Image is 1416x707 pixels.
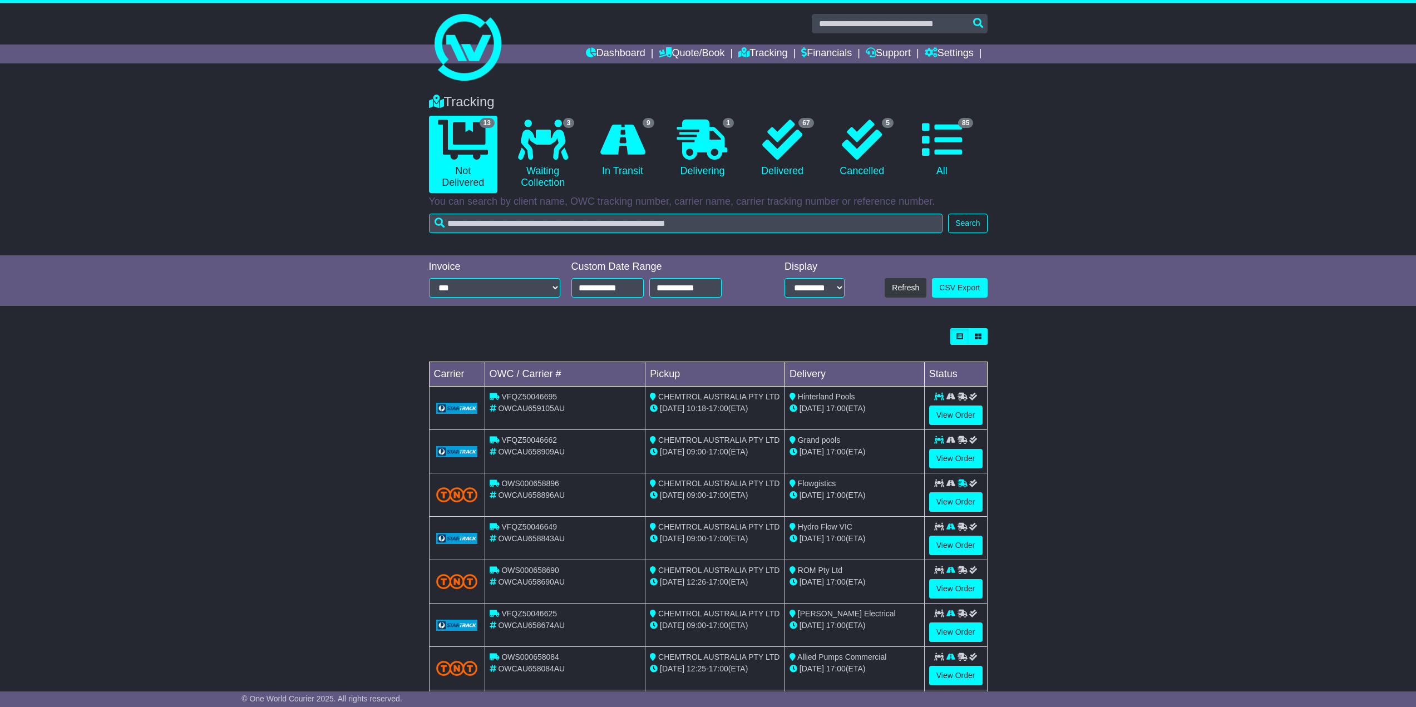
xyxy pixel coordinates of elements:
span: 67 [798,118,813,128]
span: 17:00 [709,447,728,456]
span: [DATE] [800,404,824,413]
span: [DATE] [800,534,824,543]
span: 09:00 [687,534,706,543]
span: 09:00 [687,491,706,500]
button: Search [948,214,987,233]
div: (ETA) [790,576,920,588]
span: 10:18 [687,404,706,413]
span: CHEMTROL AUSTRALIA PTY LTD [658,522,779,531]
span: OWS000658084 [501,652,559,661]
div: - (ETA) [650,576,780,588]
span: [DATE] [660,491,684,500]
a: 5 Cancelled [828,116,896,181]
td: Pickup [645,362,785,387]
div: Invoice [429,261,560,273]
img: TNT_Domestic.png [436,487,478,502]
span: [DATE] [660,664,684,673]
span: VFQZ50046649 [501,522,557,531]
span: Flowgistics [798,479,836,488]
td: Status [924,362,987,387]
span: 09:00 [687,621,706,630]
a: View Order [929,406,983,425]
a: View Order [929,536,983,555]
span: CHEMTROL AUSTRALIA PTY LTD [658,652,779,661]
span: © One World Courier 2025. All rights reserved. [241,694,402,703]
span: CHEMTROL AUSTRALIA PTY LTD [658,609,779,618]
div: (ETA) [790,663,920,675]
img: GetCarrierServiceLogo [436,446,478,457]
a: 1 Delivering [668,116,737,181]
span: [DATE] [660,577,684,586]
a: Support [866,45,911,63]
span: 3 [563,118,575,128]
span: 17:00 [709,534,728,543]
span: 17:00 [709,621,728,630]
button: Refresh [885,278,926,298]
span: Grand pools [798,436,840,444]
a: CSV Export [932,278,987,298]
span: OWCAU658690AU [498,577,565,586]
a: 85 All [907,116,976,181]
div: Custom Date Range [571,261,750,273]
a: Quote/Book [659,45,724,63]
span: [DATE] [800,577,824,586]
div: (ETA) [790,620,920,631]
span: Hydro Flow VIC [798,522,852,531]
span: [DATE] [660,534,684,543]
a: View Order [929,492,983,512]
span: 17:00 [826,664,846,673]
span: ROM Pty Ltd [798,566,842,575]
a: Settings [925,45,974,63]
a: Financials [801,45,852,63]
span: Allied Pumps Commercial [797,652,886,661]
span: VFQZ50046625 [501,609,557,618]
span: CHEMTROL AUSTRALIA PTY LTD [658,566,779,575]
span: [DATE] [800,664,824,673]
span: [PERSON_NAME] Electrical [798,609,896,618]
div: - (ETA) [650,620,780,631]
span: 1 [723,118,734,128]
img: TNT_Domestic.png [436,574,478,589]
span: 17:00 [826,491,846,500]
div: - (ETA) [650,533,780,545]
img: GetCarrierServiceLogo [436,533,478,544]
span: 09:00 [687,447,706,456]
a: View Order [929,666,983,685]
td: Carrier [429,362,485,387]
span: [DATE] [800,621,824,630]
span: 12:26 [687,577,706,586]
a: 3 Waiting Collection [509,116,577,193]
div: - (ETA) [650,490,780,501]
a: View Order [929,579,983,599]
span: OWCAU658843AU [498,534,565,543]
a: View Order [929,449,983,468]
span: OWCAU658909AU [498,447,565,456]
span: CHEMTROL AUSTRALIA PTY LTD [658,392,779,401]
div: - (ETA) [650,663,780,675]
span: OWCAU658674AU [498,621,565,630]
span: [DATE] [660,621,684,630]
td: OWC / Carrier # [485,362,645,387]
span: 17:00 [826,577,846,586]
span: Hinterland Pools [798,392,855,401]
span: 17:00 [826,404,846,413]
span: [DATE] [660,447,684,456]
span: 17:00 [709,404,728,413]
a: View Order [929,622,983,642]
span: 17:00 [826,534,846,543]
span: OWCAU658084AU [498,664,565,673]
span: 17:00 [709,491,728,500]
div: (ETA) [790,403,920,414]
span: 12:25 [687,664,706,673]
span: 17:00 [709,664,728,673]
div: Display [785,261,845,273]
div: Tracking [423,94,993,110]
span: OWCAU658896AU [498,491,565,500]
span: 9 [643,118,654,128]
span: 17:00 [826,447,846,456]
span: 17:00 [709,577,728,586]
img: TNT_Domestic.png [436,661,478,676]
span: OWS000658896 [501,479,559,488]
td: Delivery [785,362,924,387]
div: - (ETA) [650,403,780,414]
